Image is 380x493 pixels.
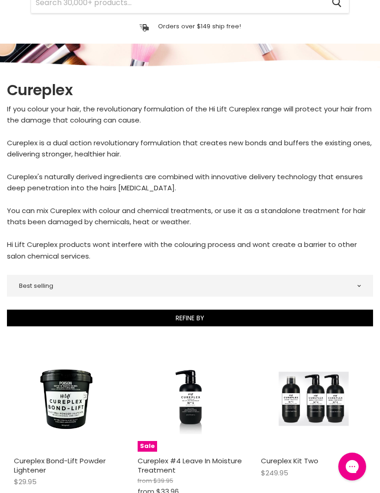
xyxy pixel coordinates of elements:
[138,476,152,485] span: from
[14,346,119,452] a: Cureplex Bond-Lift Powder Lightener
[14,477,37,487] span: $29.95
[138,441,157,452] span: Sale
[7,104,373,262] div: If you colour your hair, the revolutionary formulation of the Hi Lift Cureplex range will protect...
[261,468,288,478] span: $249.95
[7,310,373,326] button: Refine By
[7,80,373,100] h1: Cureplex
[158,22,241,30] p: Orders over $149 ship free!
[334,449,371,484] iframe: Gorgias live chat messenger
[32,346,101,452] img: Cureplex Bond-Lift Powder Lightener
[153,476,173,485] span: $39.95
[279,346,348,452] img: Cureplex Kit Two
[14,456,106,475] a: Cureplex Bond-Lift Powder Lightener
[155,346,225,452] img: Cureplex #4 Leave In Moisture Treatment
[261,346,366,452] a: Cureplex Kit Two
[138,456,242,475] a: Cureplex #4 Leave In Moisture Treatment
[138,346,243,452] a: Cureplex #4 Leave In Moisture TreatmentSale
[261,456,318,466] a: Cureplex Kit Two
